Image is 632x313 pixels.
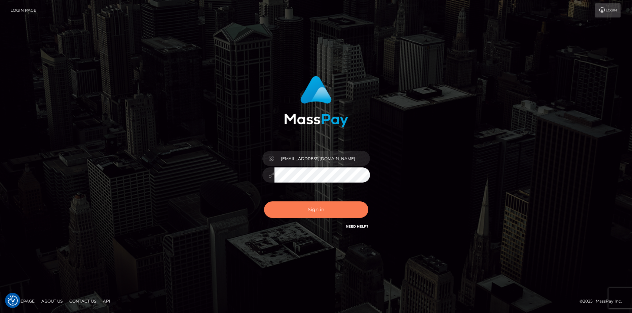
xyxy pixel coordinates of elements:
div: © 2025 , MassPay Inc. [580,298,627,305]
a: About Us [39,296,65,306]
a: Need Help? [346,224,368,229]
img: MassPay Login [284,76,348,127]
a: Login Page [10,3,36,17]
a: Homepage [7,296,37,306]
input: Username... [274,151,370,166]
button: Sign in [264,201,368,218]
a: Contact Us [67,296,99,306]
a: Login [595,3,621,17]
button: Consent Preferences [8,296,18,306]
a: API [100,296,113,306]
img: Revisit consent button [8,296,18,306]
